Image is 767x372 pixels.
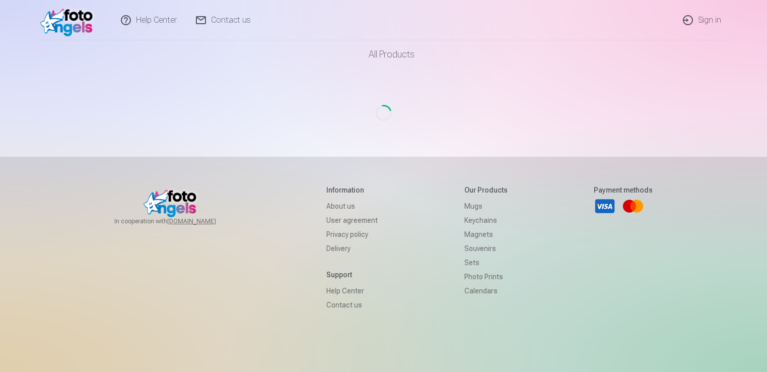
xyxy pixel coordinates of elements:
a: Visa [594,195,616,217]
a: Contact us [326,298,378,312]
a: Magnets [464,227,508,241]
a: Privacy policy [326,227,378,241]
a: Souvenirs [464,241,508,256]
a: Sets [464,256,508,270]
a: Keychains [464,213,508,227]
a: Calendars [464,284,508,298]
h5: Information [326,185,378,195]
h5: Support [326,270,378,280]
a: Mastercard [622,195,644,217]
span: In cooperation with [114,217,240,225]
a: Mugs [464,199,508,213]
a: [DOMAIN_NAME] [167,217,240,225]
a: User agreement [326,213,378,227]
a: About us [326,199,378,213]
a: Delivery [326,241,378,256]
a: Help Center [326,284,378,298]
a: Photo prints [464,270,508,284]
a: All products [340,40,427,69]
img: /fa1 [40,4,98,36]
h5: Payment methods [594,185,653,195]
h5: Our products [464,185,508,195]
